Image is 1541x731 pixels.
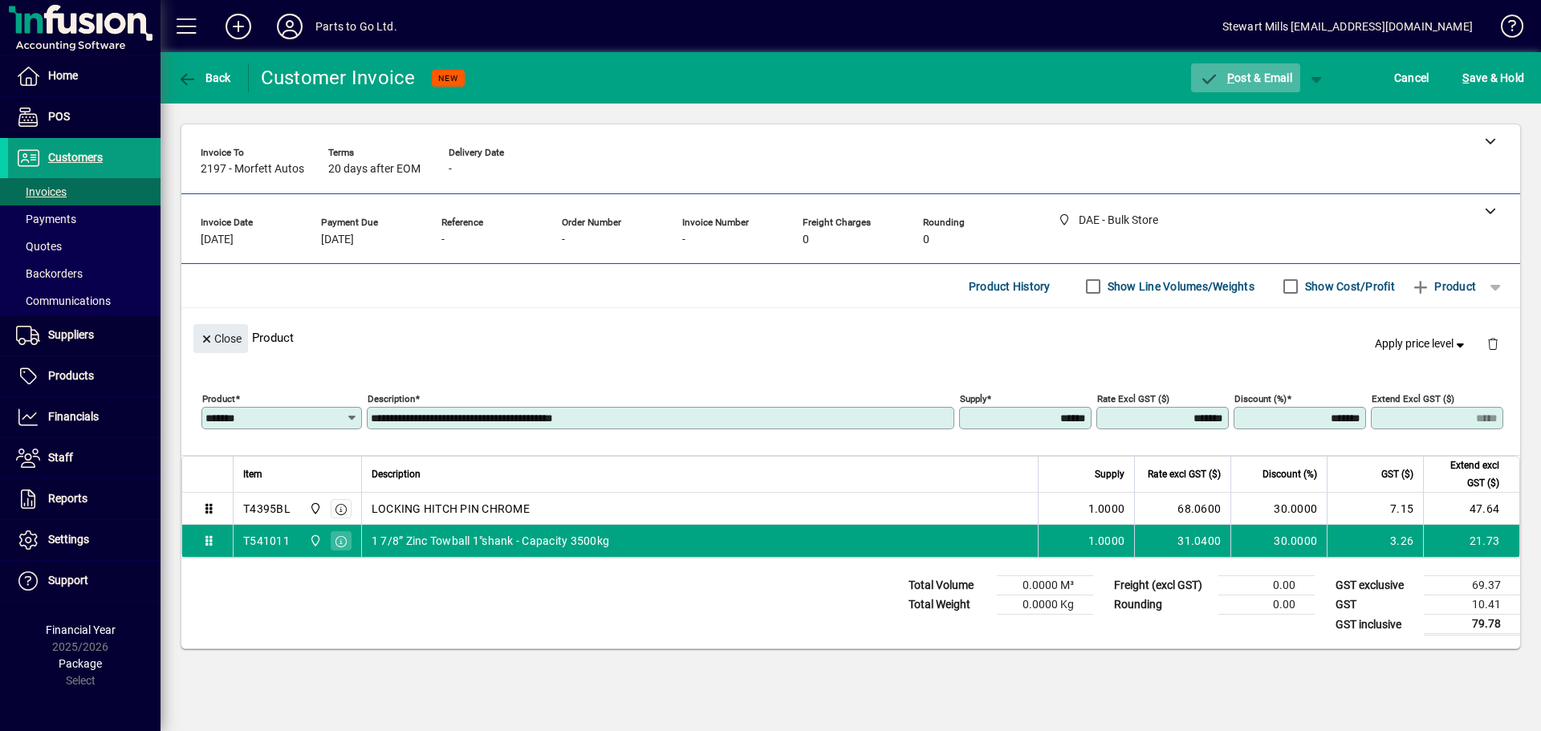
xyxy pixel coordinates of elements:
a: Home [8,56,161,96]
td: 30.0000 [1230,525,1327,557]
span: 20 days after EOM [328,163,421,176]
a: Knowledge Base [1489,3,1521,55]
span: [DATE] [321,234,354,246]
td: 7.15 [1327,493,1423,525]
div: T541011 [243,533,290,549]
span: Support [48,574,88,587]
td: 10.41 [1424,595,1520,615]
a: Suppliers [8,315,161,355]
span: Supply [1095,465,1124,483]
span: 0 [803,234,809,246]
app-page-header-button: Back [161,63,249,92]
td: Freight (excl GST) [1106,576,1218,595]
mat-label: Description [368,393,415,404]
a: Reports [8,479,161,519]
a: Invoices [8,178,161,205]
button: Product History [962,272,1057,301]
span: - [441,234,445,246]
div: Stewart Mills [EMAIL_ADDRESS][DOMAIN_NAME] [1222,14,1473,39]
span: Products [48,369,94,382]
span: Item [243,465,262,483]
span: POS [48,110,70,123]
td: GST [1328,595,1424,615]
span: Apply price level [1375,335,1468,352]
div: T4395BL [243,501,291,517]
div: Parts to Go Ltd. [315,14,397,39]
span: Settings [48,533,89,546]
span: [DATE] [201,234,234,246]
td: 0.00 [1218,576,1315,595]
button: Close [193,324,248,353]
span: Reports [48,492,87,505]
span: Customers [48,151,103,164]
a: Support [8,561,161,601]
span: Extend excl GST ($) [1433,457,1499,492]
span: 2197 - Morfett Autos [201,163,304,176]
td: 0.0000 Kg [997,595,1093,615]
td: 79.78 [1424,615,1520,635]
div: 31.0400 [1145,533,1221,549]
td: GST inclusive [1328,615,1424,635]
span: P [1227,71,1234,84]
span: Financial Year [46,623,116,636]
span: Close [200,326,242,352]
mat-label: Extend excl GST ($) [1372,393,1454,404]
span: ost & Email [1199,71,1292,84]
mat-label: Rate excl GST ($) [1097,393,1169,404]
a: POS [8,97,161,137]
span: DAE - Bulk Store [305,500,323,518]
span: Staff [48,451,73,464]
td: 0.0000 M³ [997,576,1093,595]
mat-label: Supply [960,393,986,404]
span: Suppliers [48,328,94,341]
button: Save & Hold [1458,63,1528,92]
a: Communications [8,287,161,315]
span: Financials [48,410,99,423]
span: Cancel [1394,65,1429,91]
span: Home [48,69,78,82]
a: Quotes [8,233,161,260]
span: Product [1411,274,1476,299]
span: - [562,234,565,246]
span: DAE - Bulk Store [305,532,323,550]
mat-label: Discount (%) [1234,393,1287,404]
a: Backorders [8,260,161,287]
td: Total Volume [901,576,997,595]
button: Profile [264,12,315,41]
span: 1.0000 [1088,533,1125,549]
span: Discount (%) [1262,465,1317,483]
label: Show Line Volumes/Weights [1104,278,1254,294]
span: S [1462,71,1469,84]
td: Total Weight [901,595,997,615]
span: - [682,234,685,246]
span: Invoices [16,185,67,198]
td: Rounding [1106,595,1218,615]
td: 47.64 [1423,493,1519,525]
span: Rate excl GST ($) [1148,465,1221,483]
span: Quotes [16,240,62,253]
button: Cancel [1390,63,1433,92]
span: Package [59,657,102,670]
td: 69.37 [1424,576,1520,595]
span: Back [177,71,231,84]
span: Product History [969,274,1051,299]
app-page-header-button: Delete [1474,336,1512,351]
span: GST ($) [1381,465,1413,483]
td: 3.26 [1327,525,1423,557]
span: Description [372,465,421,483]
a: Payments [8,205,161,233]
td: 21.73 [1423,525,1519,557]
span: Communications [16,294,111,307]
td: GST exclusive [1328,576,1424,595]
a: Settings [8,520,161,560]
span: NEW [438,73,458,83]
span: 1.0000 [1088,501,1125,517]
a: Products [8,356,161,396]
span: LOCKING HITCH PIN CHROME [372,501,530,517]
td: 30.0000 [1230,493,1327,525]
button: Delete [1474,324,1512,363]
span: Backorders [16,267,83,280]
button: Apply price level [1368,330,1474,359]
label: Show Cost/Profit [1302,278,1395,294]
span: ave & Hold [1462,65,1524,91]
